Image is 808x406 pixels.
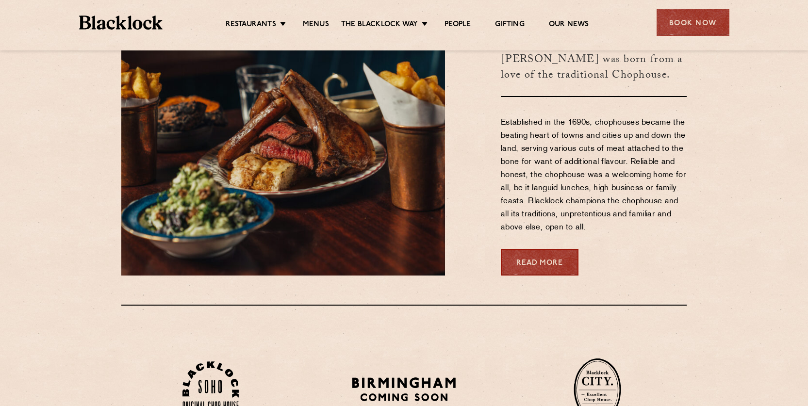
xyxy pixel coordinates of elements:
p: Established in the 1690s, chophouses became the beating heart of towns and cities up and down the... [501,116,687,234]
a: Restaurants [226,20,276,31]
a: Gifting [495,20,524,31]
a: Read More [501,249,578,276]
a: People [445,20,471,31]
a: Menus [303,20,329,31]
h3: [PERSON_NAME] was born from a love of the traditional Chophouse. [501,37,687,97]
a: Our News [549,20,589,31]
div: Book Now [657,9,729,36]
a: The Blacklock Way [341,20,418,31]
img: BIRMINGHAM-P22_-e1747915156957.png [350,374,458,405]
img: BL_Textured_Logo-footer-cropped.svg [79,16,163,30]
